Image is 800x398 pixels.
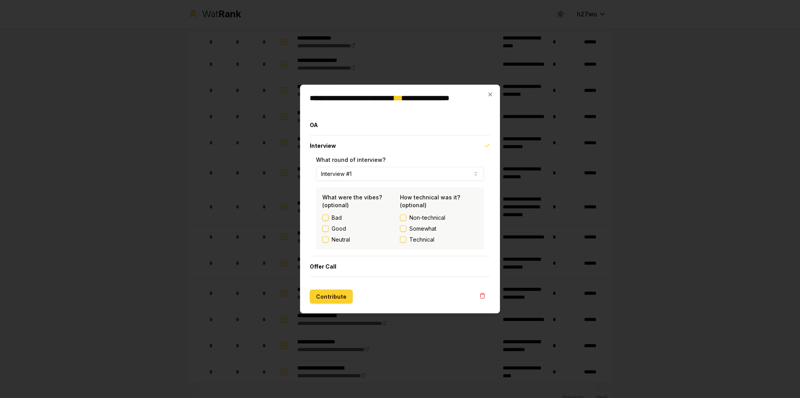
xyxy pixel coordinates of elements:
[310,156,490,256] div: Interview
[409,225,436,233] span: Somewhat
[400,215,406,221] button: Non-technical
[310,256,490,277] button: Offer Call
[332,225,346,233] label: Good
[400,194,460,208] label: How technical was it? (optional)
[316,156,386,163] label: What round of interview?
[409,236,434,244] span: Technical
[332,236,350,244] label: Neutral
[310,290,353,304] button: Contribute
[400,237,406,243] button: Technical
[400,226,406,232] button: Somewhat
[322,194,382,208] label: What were the vibes? (optional)
[332,214,342,222] label: Bad
[409,214,445,222] span: Non-technical
[310,115,490,135] button: OA
[310,136,490,156] button: Interview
